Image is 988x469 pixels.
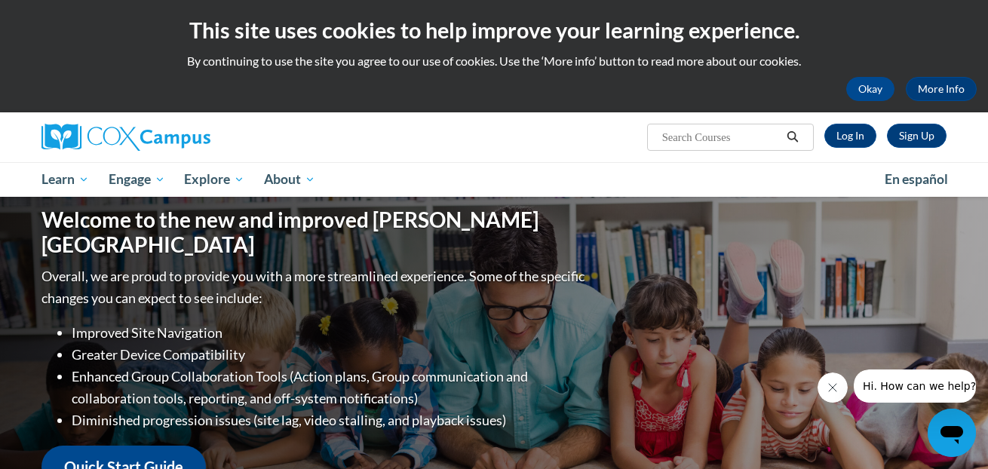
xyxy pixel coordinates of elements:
a: More Info [906,77,977,101]
a: Engage [99,162,175,197]
input: Search Courses [661,128,781,146]
button: Search [781,128,804,146]
p: Overall, we are proud to provide you with a more streamlined experience. Some of the specific cha... [41,265,588,309]
iframe: Button to launch messaging window [928,409,976,457]
span: About [264,170,315,189]
h1: Welcome to the new and improved [PERSON_NAME][GEOGRAPHIC_DATA] [41,207,588,258]
img: Cox Campus [41,124,210,151]
a: About [254,162,325,197]
a: Learn [32,162,99,197]
iframe: Close message [818,372,848,403]
span: Learn [41,170,89,189]
a: Explore [174,162,254,197]
span: Engage [109,170,165,189]
h2: This site uses cookies to help improve your learning experience. [11,15,977,45]
a: Register [887,124,947,148]
a: En español [875,164,958,195]
iframe: Message from company [854,369,976,403]
li: Diminished progression issues (site lag, video stalling, and playback issues) [72,409,588,431]
li: Greater Device Compatibility [72,344,588,366]
a: Cox Campus [41,124,328,151]
li: Enhanced Group Collaboration Tools (Action plans, Group communication and collaboration tools, re... [72,366,588,409]
span: En español [885,171,948,187]
a: Log In [824,124,876,148]
p: By continuing to use the site you agree to our use of cookies. Use the ‘More info’ button to read... [11,53,977,69]
li: Improved Site Navigation [72,322,588,344]
div: Main menu [19,162,969,197]
button: Okay [846,77,894,101]
span: Explore [184,170,244,189]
